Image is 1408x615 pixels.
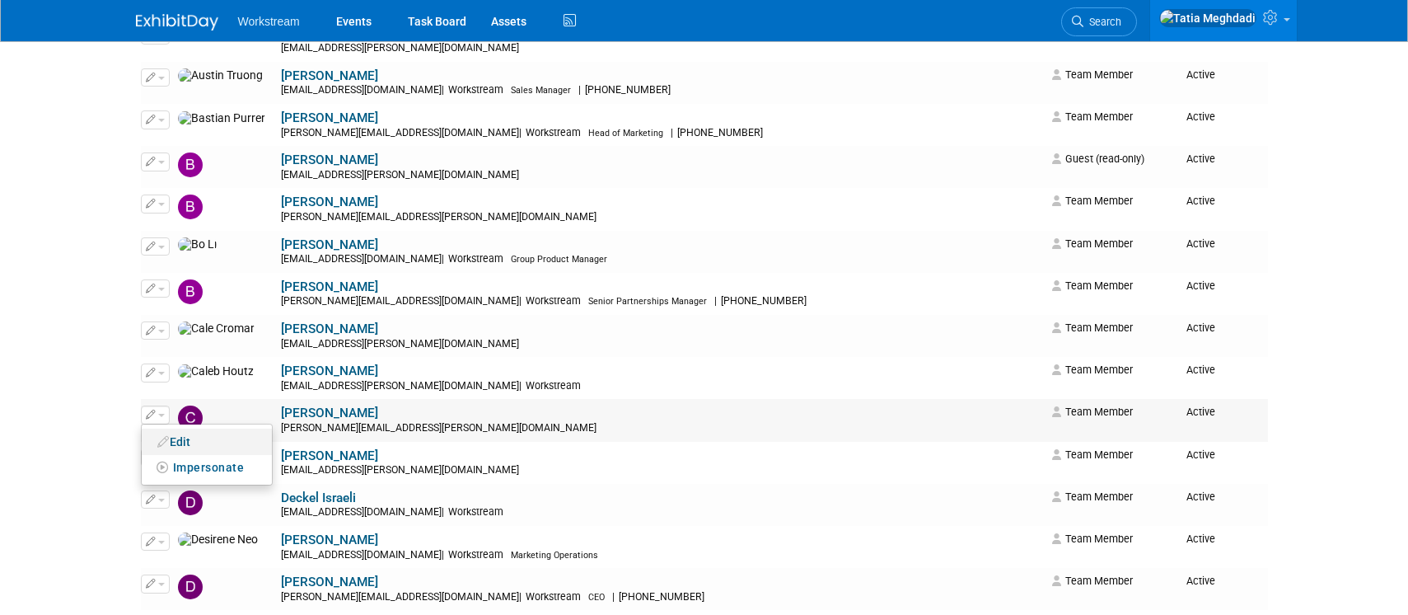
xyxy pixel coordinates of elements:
[178,279,203,304] img: Brett Spusta
[281,84,1042,97] div: [EMAIL_ADDRESS][DOMAIN_NAME]
[136,14,218,31] img: ExhibitDay
[178,153,203,177] img: Benjamin Guyaux
[442,506,444,518] span: |
[178,237,217,252] img: Bo Li
[522,127,586,138] span: Workstream
[1186,491,1215,503] span: Active
[442,253,444,265] span: |
[519,295,522,307] span: |
[281,380,1042,393] div: [EMAIL_ADDRESS][PERSON_NAME][DOMAIN_NAME]
[1052,364,1133,376] span: Team Member
[281,68,378,83] a: [PERSON_NAME]
[178,195,203,219] img: Blake Singleton
[142,430,272,453] a: Edit
[281,406,378,420] a: [PERSON_NAME]
[1052,279,1133,292] span: Team Member
[150,457,253,479] button: Impersonate
[1052,237,1133,250] span: Team Member
[281,279,378,294] a: [PERSON_NAME]
[281,253,1042,266] div: [EMAIL_ADDRESS][DOMAIN_NAME]
[1052,195,1133,207] span: Team Member
[714,295,717,307] span: |
[281,464,1042,477] div: [EMAIL_ADDRESS][PERSON_NAME][DOMAIN_NAME]
[281,211,1042,224] div: [PERSON_NAME][EMAIL_ADDRESS][PERSON_NAME][DOMAIN_NAME]
[1061,7,1137,36] a: Search
[615,591,709,603] span: [PHONE_NUMBER]
[178,68,263,83] img: Austin Truong
[281,127,1042,140] div: [PERSON_NAME][EMAIL_ADDRESS][DOMAIN_NAME]
[281,591,1042,604] div: [PERSON_NAME][EMAIL_ADDRESS][DOMAIN_NAME]
[671,127,673,138] span: |
[1052,491,1133,503] span: Team Member
[281,110,378,125] a: [PERSON_NAME]
[717,295,812,307] span: [PHONE_NUMBER]
[1186,533,1215,545] span: Active
[281,448,378,463] a: [PERSON_NAME]
[178,491,203,515] img: Deckel Israeli
[1186,110,1215,123] span: Active
[178,575,203,599] img: Desmond Lim
[1186,364,1215,376] span: Active
[281,322,378,336] a: [PERSON_NAME]
[1052,68,1133,81] span: Team Member
[238,15,300,28] span: Workstream
[522,591,586,603] span: Workstream
[1052,533,1133,545] span: Team Member
[1052,110,1133,123] span: Team Member
[581,84,676,96] span: [PHONE_NUMBER]
[1052,153,1144,165] span: Guest (read-only)
[1052,575,1133,587] span: Team Member
[178,111,265,126] img: Bastian Purrer
[588,128,663,138] span: Head of Marketing
[588,592,605,603] span: CEO
[281,575,378,589] a: [PERSON_NAME]
[281,195,378,209] a: [PERSON_NAME]
[1186,195,1215,207] span: Active
[673,127,768,138] span: [PHONE_NUMBER]
[281,491,356,505] a: Deckel Israeli
[1186,237,1215,250] span: Active
[281,237,378,252] a: [PERSON_NAME]
[1186,279,1215,292] span: Active
[1052,448,1133,461] span: Team Member
[1186,322,1215,334] span: Active
[519,127,522,138] span: |
[178,533,258,547] img: Desirene Neo
[281,295,1042,308] div: [PERSON_NAME][EMAIL_ADDRESS][DOMAIN_NAME]
[281,364,378,378] a: [PERSON_NAME]
[1052,322,1133,334] span: Team Member
[178,322,255,336] img: Cale Cromar
[442,84,444,96] span: |
[1052,406,1133,418] span: Team Member
[444,549,508,561] span: Workstream
[281,549,1042,562] div: [EMAIL_ADDRESS][DOMAIN_NAME]
[519,380,522,392] span: |
[522,295,586,307] span: Workstream
[1159,9,1256,27] img: Tatia Meghdadi
[1186,575,1215,587] span: Active
[281,338,1042,351] div: [EMAIL_ADDRESS][PERSON_NAME][DOMAIN_NAME]
[281,422,1042,435] div: [PERSON_NAME][EMAIL_ADDRESS][PERSON_NAME][DOMAIN_NAME]
[281,533,378,547] a: [PERSON_NAME]
[511,254,607,265] span: Group Product Manager
[1186,406,1215,418] span: Active
[178,364,254,379] img: Caleb Houtz
[173,461,245,474] span: Impersonate
[1186,448,1215,461] span: Active
[178,406,203,430] img: Chris Connelly
[1186,68,1215,81] span: Active
[281,506,1042,519] div: [EMAIL_ADDRESS][DOMAIN_NAME]
[1186,153,1215,165] span: Active
[442,549,444,561] span: |
[522,380,586,392] span: Workstream
[281,169,1042,182] div: [EMAIL_ADDRESS][PERSON_NAME][DOMAIN_NAME]
[281,153,378,167] a: [PERSON_NAME]
[1083,16,1121,28] span: Search
[511,85,571,96] span: Sales Manager
[511,550,598,561] span: Marketing Operations
[612,591,615,603] span: |
[444,253,508,265] span: Workstream
[588,296,707,307] span: Senior Partnerships Manager
[519,591,522,603] span: |
[578,84,581,96] span: |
